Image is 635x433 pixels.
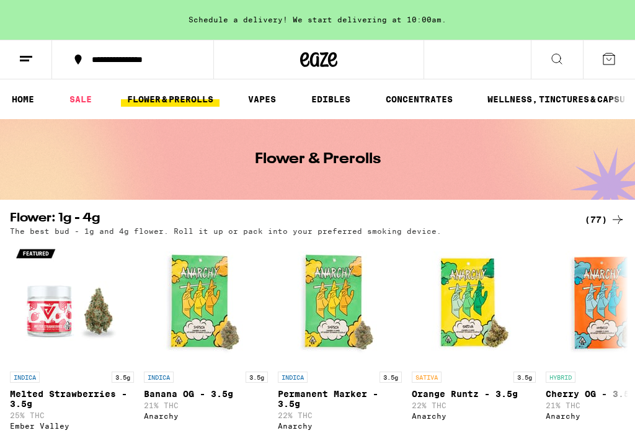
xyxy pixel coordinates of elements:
[144,412,268,420] div: Anarchy
[412,389,536,399] p: Orange Runtz - 3.5g
[7,9,89,19] span: Hi. Need any help?
[412,412,536,420] div: Anarchy
[144,401,268,409] p: 21% THC
[63,92,98,107] a: SALE
[278,372,308,383] p: INDICA
[112,372,134,383] p: 3.5g
[278,241,402,365] img: Anarchy - Permanent Marker - 3.5g
[6,92,40,107] a: HOME
[305,92,357,107] a: EDIBLES
[412,401,536,409] p: 22% THC
[412,241,536,365] img: Anarchy - Orange Runtz - 3.5g
[246,372,268,383] p: 3.5g
[10,227,442,235] p: The best bud - 1g and 4g flower. Roll it up or pack into your preferred smoking device.
[144,241,268,365] img: Anarchy - Banana OG - 3.5g
[10,241,134,365] img: Ember Valley - Melted Strawberries - 3.5g
[585,212,625,227] a: (77)
[144,372,174,383] p: INDICA
[278,389,402,409] p: Permanent Marker - 3.5g
[10,212,564,227] h2: Flower: 1g - 4g
[380,372,402,383] p: 3.5g
[10,389,134,409] p: Melted Strawberries - 3.5g
[242,92,282,107] a: VAPES
[380,92,459,107] a: CONCENTRATES
[10,411,134,419] p: 25% THC
[546,372,575,383] p: HYBRID
[278,422,402,430] div: Anarchy
[121,92,220,107] a: FLOWER & PREROLLS
[10,372,40,383] p: INDICA
[255,152,381,167] h1: Flower & Prerolls
[513,372,536,383] p: 3.5g
[144,389,268,399] p: Banana OG - 3.5g
[278,411,402,419] p: 22% THC
[10,422,134,430] div: Ember Valley
[412,372,442,383] p: SATIVA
